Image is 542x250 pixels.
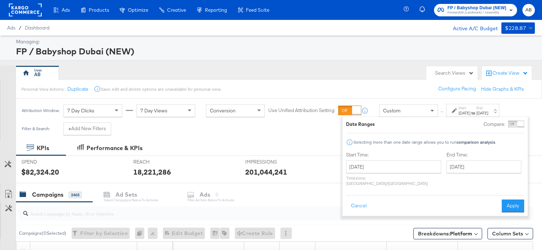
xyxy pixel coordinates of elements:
[450,230,472,237] b: Platform
[89,7,109,13] span: Products
[522,4,535,16] button: AB
[63,122,111,135] button: +Add New Filters
[62,7,70,13] span: Ads
[67,86,88,92] button: Duplicate
[16,45,533,57] div: FP / Babyshop Dubai (NEW)
[476,106,488,110] label: End:
[448,10,506,16] span: Forward3d (Landmark) / Assembly
[133,159,187,165] span: REACH
[28,204,487,218] input: Search Campaigns by Name, ID or Objective
[140,107,167,114] span: 7 Day Views
[418,230,472,237] span: Breakdowns:
[525,6,532,14] span: AB
[101,86,221,92] div: Save, edit and delete options are unavailable for personal view.
[459,106,470,110] label: Start:
[87,144,143,152] div: Performance & KPIs
[268,107,335,114] label: Use Unified Attribution Setting:
[448,4,506,12] span: FP / Babyshop Dubai (NEW)
[459,110,470,116] div: [DATE]
[205,7,227,13] span: Reporting
[246,7,269,13] span: Feed Suite
[21,126,50,131] div: Filter & Search:
[21,108,60,113] div: Attribution Window:
[19,230,66,236] div: Campaigns ( 0 Selected)
[492,70,528,77] div: Create View
[128,7,148,13] span: Optimize
[446,151,524,158] label: End Time:
[445,22,498,33] div: Active A/C Budget
[346,175,441,186] p: Timezone: [GEOGRAPHIC_DATA]/[GEOGRAPHIC_DATA]
[167,7,186,13] span: Creative
[34,71,41,78] div: AB
[435,70,474,76] div: Search Views
[383,107,401,114] span: Custom
[484,121,505,128] label: Compare:
[21,86,64,92] div: Personal View Actions:
[487,228,533,239] button: Column Sets
[346,151,441,158] label: Start Time:
[7,25,15,31] span: Ads
[69,192,82,198] div: 2465
[502,200,524,212] button: Apply
[245,159,299,165] span: IMPRESSIONS
[501,22,535,34] button: $228.87
[353,140,496,145] div: Selecting more than one date range allows you to run .
[32,191,63,199] div: Campaigns
[439,111,445,113] span: ↑
[135,228,148,239] div: 0
[210,107,236,114] span: Conversion
[245,167,287,177] div: 201,044,241
[37,144,49,152] div: KPIs
[25,25,50,31] a: Dashboard
[15,25,25,31] span: /
[346,200,372,212] button: Cancel
[68,125,71,132] strong: +
[133,167,171,177] div: 18,221,286
[67,107,94,114] span: 7 Day Clicks
[413,228,482,239] button: Breakdowns:Platform
[476,110,488,116] div: [DATE]
[470,110,476,116] strong: to
[434,4,517,16] button: FP / Babyshop Dubai (NEW)Forward3d (Landmark) / Assembly
[16,38,533,45] div: Managing:
[21,159,75,165] span: SPEND
[456,139,495,145] strong: comparison analysis
[433,83,481,95] button: Configure Pacing
[346,121,375,128] div: Date Ranges
[505,24,526,33] div: $228.87
[21,167,59,177] div: $82,324.20
[481,86,524,92] button: Hide Graphs & KPIs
